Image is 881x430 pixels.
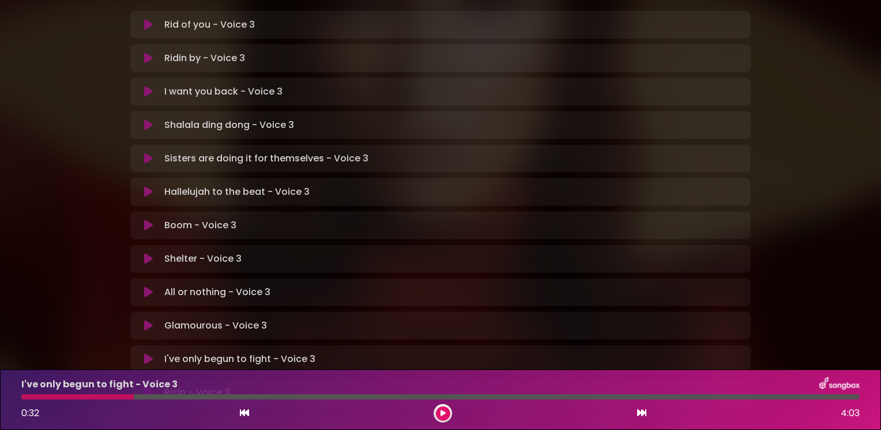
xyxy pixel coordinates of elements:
[164,85,283,99] p: I want you back - Voice 3
[164,18,255,32] p: Rid of you - Voice 3
[819,377,860,392] img: songbox-logo-white.png
[841,406,860,420] span: 4:03
[164,51,245,65] p: Ridin by - Voice 3
[21,378,178,391] p: I've only begun to fight - Voice 3
[164,218,236,232] p: Boom - Voice 3
[164,319,267,333] p: Glamourous - Voice 3
[164,118,294,132] p: Shalala ding dong - Voice 3
[164,352,315,366] p: I've only begun to fight - Voice 3
[21,406,39,420] span: 0:32
[164,285,270,299] p: All or nothing - Voice 3
[164,185,310,199] p: Hallelujah to the beat - Voice 3
[164,252,242,266] p: Shelter - Voice 3
[164,152,368,165] p: Sisters are doing it for themselves - Voice 3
